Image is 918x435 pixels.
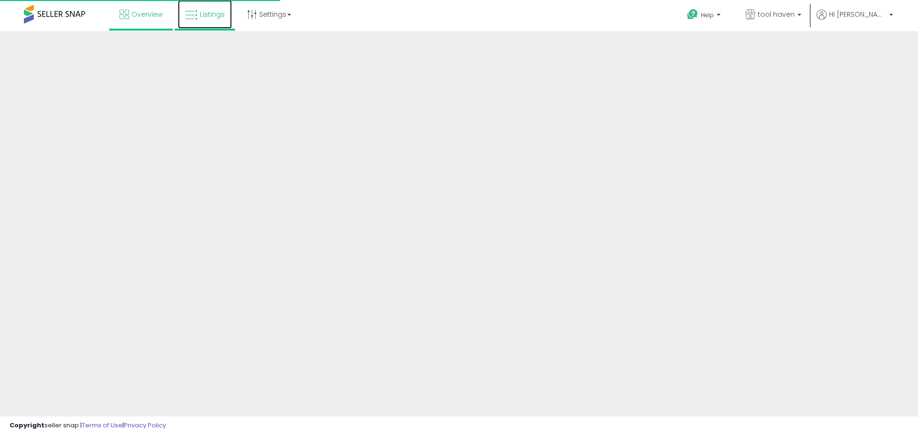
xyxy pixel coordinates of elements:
strong: Copyright [10,421,44,430]
a: Hi [PERSON_NAME] [817,10,893,31]
span: Hi [PERSON_NAME] [829,10,886,19]
span: Help [701,11,714,19]
div: seller snap | | [10,421,166,430]
a: Terms of Use [82,421,122,430]
a: Privacy Policy [124,421,166,430]
span: Listings [200,10,225,19]
span: Overview [131,10,163,19]
span: tool haven [758,10,795,19]
i: Get Help [687,9,699,21]
a: Help [679,1,730,31]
